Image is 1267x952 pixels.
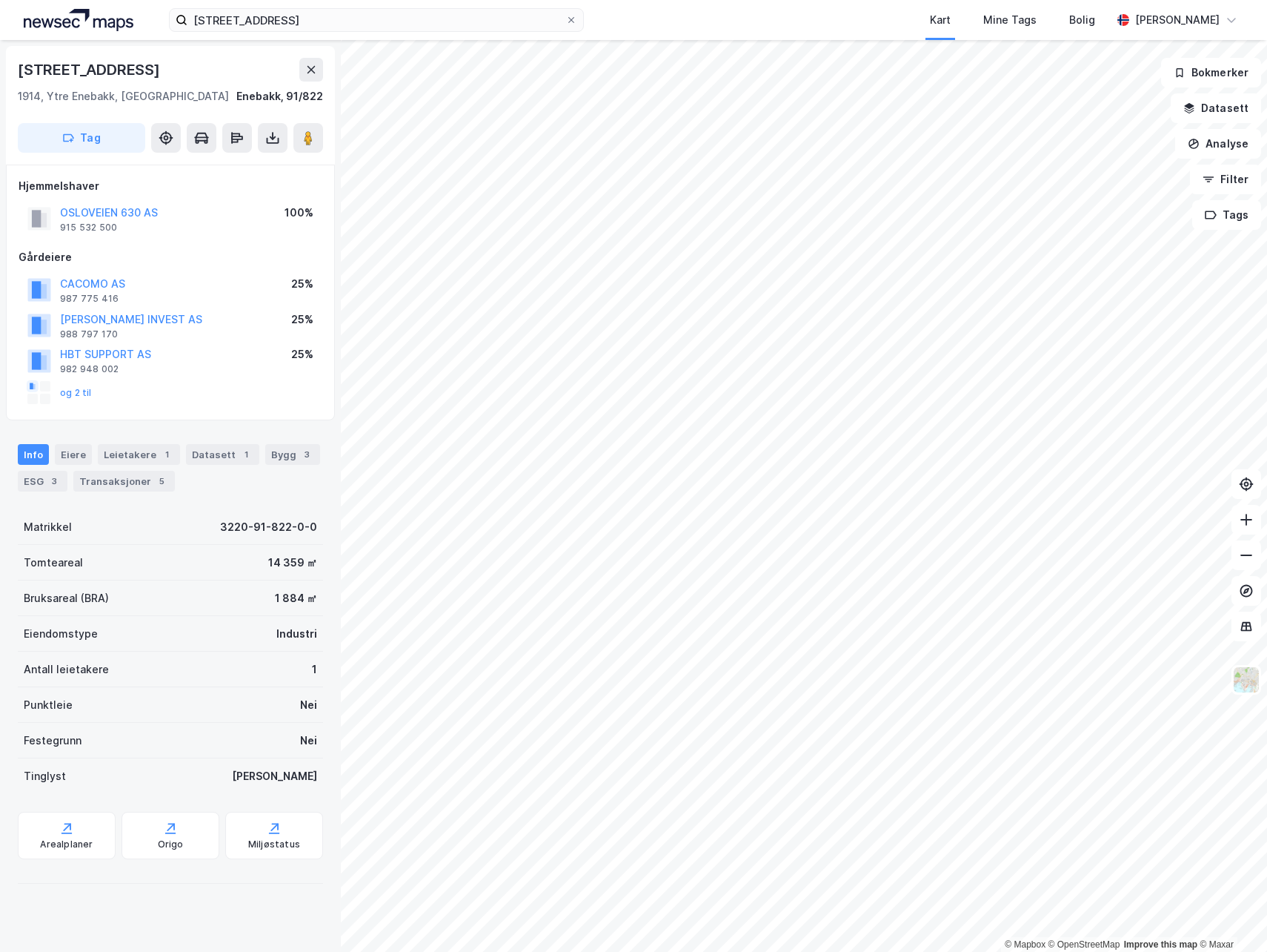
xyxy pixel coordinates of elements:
[236,87,323,105] div: Enebakk, 91/822
[18,87,229,105] div: 1914, Ytre Enebakk, [GEOGRAPHIC_DATA]
[24,625,98,643] div: Eiendomstype
[18,444,49,465] div: Info
[1135,11,1220,29] div: [PERSON_NAME]
[232,767,317,785] div: [PERSON_NAME]
[285,204,313,222] div: 100%
[24,9,133,31] img: logo.a4113a55bc3d86da70a041830d287a7e.svg
[1069,11,1095,29] div: Bolig
[18,471,67,492] div: ESG
[24,767,66,785] div: Tinglyst
[1124,939,1197,950] a: Improve this map
[1192,200,1261,230] button: Tags
[300,696,317,714] div: Nei
[1193,881,1267,952] div: Kontrollprogram for chat
[24,518,72,536] div: Matrikkel
[19,248,322,266] div: Gårdeiere
[1190,165,1261,194] button: Filter
[24,732,82,750] div: Festegrunn
[60,222,117,234] div: 915 532 500
[275,589,317,607] div: 1 884 ㎡
[159,447,174,462] div: 1
[55,444,92,465] div: Eiere
[930,11,951,29] div: Kart
[18,123,145,153] button: Tag
[60,293,119,305] div: 987 775 416
[248,839,300,850] div: Miljøstatus
[1171,93,1261,123] button: Datasett
[1161,58,1261,87] button: Bokmerker
[312,661,317,678] div: 1
[186,444,259,465] div: Datasett
[154,474,169,489] div: 5
[276,625,317,643] div: Industri
[265,444,320,465] div: Bygg
[1193,881,1267,952] iframe: Chat Widget
[291,311,313,328] div: 25%
[1005,939,1045,950] a: Mapbox
[291,346,313,363] div: 25%
[60,328,118,340] div: 988 797 170
[291,275,313,293] div: 25%
[47,474,61,489] div: 3
[19,177,322,195] div: Hjemmelshaver
[268,554,317,572] div: 14 359 ㎡
[24,554,83,572] div: Tomteareal
[40,839,93,850] div: Arealplaner
[220,518,317,536] div: 3220-91-822-0-0
[1048,939,1120,950] a: OpenStreetMap
[18,58,163,82] div: [STREET_ADDRESS]
[983,11,1037,29] div: Mine Tags
[98,444,180,465] div: Leietakere
[299,447,314,462] div: 3
[300,732,317,750] div: Nei
[24,696,73,714] div: Punktleie
[239,447,253,462] div: 1
[187,9,565,31] input: Søk på adresse, matrikkel, gårdeiere, leietakere eller personer
[1232,666,1260,694] img: Z
[24,589,109,607] div: Bruksareal (BRA)
[158,839,184,850] div: Origo
[73,471,175,492] div: Transaksjoner
[24,661,109,678] div: Antall leietakere
[1175,129,1261,159] button: Analyse
[60,363,119,375] div: 982 948 002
